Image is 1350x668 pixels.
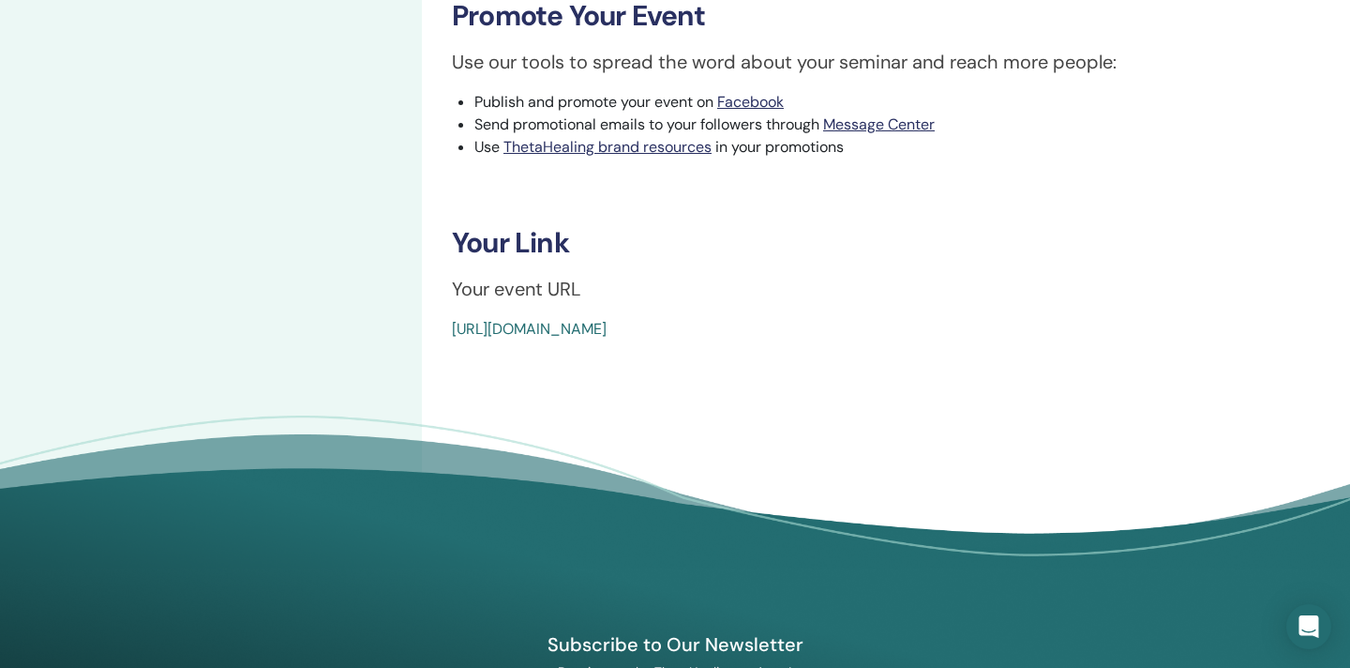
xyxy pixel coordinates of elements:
[474,136,1292,159] li: Use in your promotions
[717,92,784,112] a: Facebook
[452,226,1292,260] h3: Your Link
[823,114,935,134] a: Message Center
[452,319,607,339] a: [URL][DOMAIN_NAME]
[452,275,1292,303] p: Your event URL
[503,137,712,157] a: ThetaHealing brand resources
[474,91,1292,114] li: Publish and promote your event on
[452,48,1292,76] p: Use our tools to spread the word about your seminar and reach more people:
[474,114,1292,136] li: Send promotional emails to your followers through
[1286,604,1331,649] div: Open Intercom Messenger
[458,632,892,657] h4: Subscribe to Our Newsletter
